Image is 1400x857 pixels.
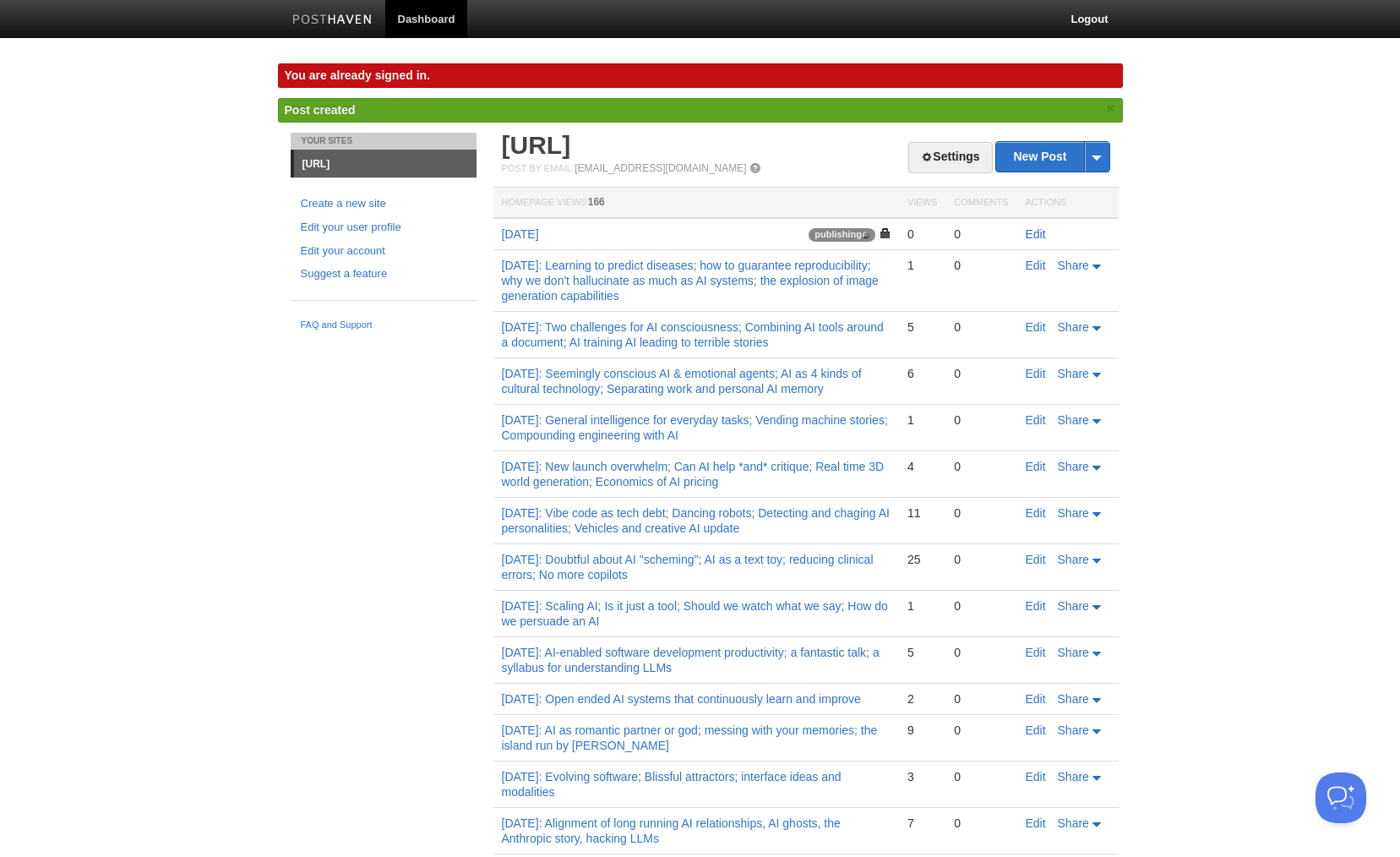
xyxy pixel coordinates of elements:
[1058,259,1089,272] span: Share
[954,645,1008,660] div: 0
[502,723,878,752] a: [DATE]: AI as romantic partner or god; messing with your memories; the island run by [PERSON_NAME]
[907,691,937,707] div: 2
[502,692,861,706] a: [DATE]: Open ended AI systems that continuously learn and improve
[575,162,746,174] a: [EMAIL_ADDRESS][DOMAIN_NAME]
[996,142,1109,172] a: New Post
[954,505,1008,521] div: 0
[1058,599,1089,613] span: Share
[907,645,937,660] div: 5
[954,816,1008,831] div: 0
[502,646,880,674] a: [DATE]: AI-enabled software development productivity; a fantastic talk; a syllabus for understand...
[899,188,945,219] th: Views
[945,188,1016,219] th: Comments
[907,227,937,242] div: 0
[1058,506,1089,520] span: Share
[502,816,841,845] a: [DATE]: Alignment of long running AI relationships, AI ghosts, the Anthropic story, hacking LLMs
[301,195,466,213] a: Create a new site
[502,259,879,303] a: [DATE]: Learning to predict diseases; how to guarantee reproducibility; why we don't hallucinate ...
[301,265,466,283] a: Suggest a feature
[1058,723,1089,737] span: Share
[1058,816,1089,830] span: Share
[907,505,937,521] div: 11
[502,227,539,241] a: [DATE]
[301,243,466,260] a: Edit your account
[502,599,888,628] a: [DATE]: Scaling AI; Is it just a tool; Should we watch what we say; How do we persuade an AI
[1026,723,1046,737] a: Edit
[502,460,885,489] a: [DATE]: New launch overwhelm; Can AI help *and* critique; Real time 3D world generation; Economic...
[1026,259,1046,272] a: Edit
[502,131,571,159] a: [URL]
[954,723,1008,738] div: 0
[1026,413,1046,427] a: Edit
[954,598,1008,614] div: 0
[1058,320,1089,334] span: Share
[502,553,874,581] a: [DATE]: Doubtful about AI "scheming"; AI as a text toy; reducing clinical errors; No more copilots
[1058,413,1089,427] span: Share
[907,319,937,335] div: 5
[1058,460,1089,473] span: Share
[285,103,356,117] span: Post created
[907,552,937,567] div: 25
[588,196,605,208] span: 166
[907,459,937,474] div: 4
[907,598,937,614] div: 1
[1316,772,1366,823] iframe: Help Scout Beacon - Open
[502,506,890,535] a: [DATE]: Vibe code as tech debt; Dancing robots; Detecting and chaging AI personalities; Vehicles ...
[493,188,899,219] th: Homepage Views
[291,133,477,150] li: Your Sites
[502,770,842,799] a: [DATE]: Evolving software; Blissful attractors; interface ideas and modalities
[1103,98,1119,119] a: ×
[1058,367,1089,380] span: Share
[907,366,937,381] div: 6
[863,232,869,238] img: loading-tiny-gray.gif
[278,63,1123,88] div: You are already signed in.
[1026,506,1046,520] a: Edit
[1026,646,1046,659] a: Edit
[907,412,937,428] div: 1
[301,318,466,333] a: FAQ and Support
[1026,599,1046,613] a: Edit
[954,691,1008,707] div: 0
[954,552,1008,567] div: 0
[294,150,477,177] a: [URL]
[301,219,466,237] a: Edit your user profile
[1026,553,1046,566] a: Edit
[907,769,937,784] div: 3
[502,413,888,442] a: [DATE]: General intelligence for everyday tasks; Vending machine stories; Compounding engineering...
[907,723,937,738] div: 9
[954,769,1008,784] div: 0
[292,14,373,27] img: Posthaven-bar
[954,412,1008,428] div: 0
[1026,367,1046,380] a: Edit
[1058,770,1089,783] span: Share
[954,459,1008,474] div: 0
[1026,227,1046,241] a: Edit
[908,142,992,173] a: Settings
[1026,692,1046,706] a: Edit
[809,228,875,242] span: publishing
[1058,646,1089,659] span: Share
[907,258,937,273] div: 1
[954,227,1008,242] div: 0
[1026,770,1046,783] a: Edit
[502,163,572,173] span: Post by Email
[954,258,1008,273] div: 0
[954,366,1008,381] div: 0
[1026,460,1046,473] a: Edit
[502,367,862,396] a: [DATE]: Seemingly conscious AI & emotional agents; AI as 4 kinds of cultural technology; Separati...
[502,320,884,349] a: [DATE]: Two challenges for AI consciousness; Combining AI tools around a document; AI training AI...
[907,816,937,831] div: 7
[954,319,1008,335] div: 0
[1017,188,1119,219] th: Actions
[1058,692,1089,706] span: Share
[1026,816,1046,830] a: Edit
[1058,553,1089,566] span: Share
[1026,320,1046,334] a: Edit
